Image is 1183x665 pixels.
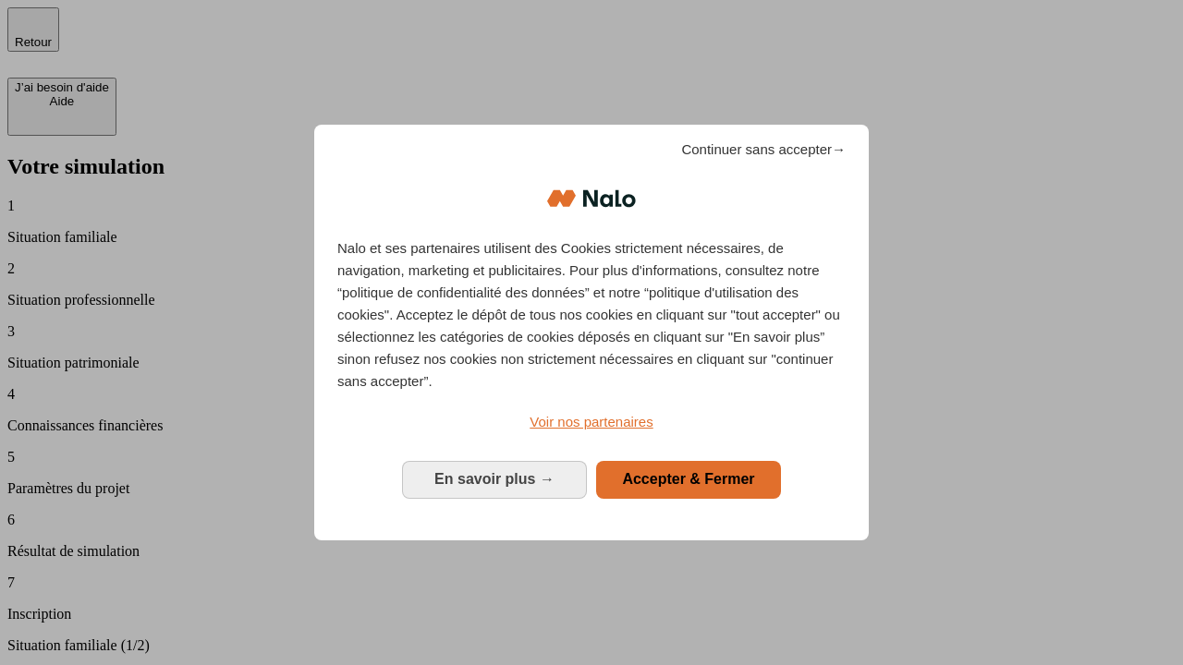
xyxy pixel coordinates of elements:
button: En savoir plus: Configurer vos consentements [402,461,587,498]
span: Continuer sans accepter→ [681,139,846,161]
span: En savoir plus → [434,471,555,487]
a: Voir nos partenaires [337,411,846,433]
span: Accepter & Fermer [622,471,754,487]
span: Voir nos partenaires [530,414,652,429]
p: Nalo et ses partenaires utilisent des Cookies strictement nécessaires, de navigation, marketing e... [337,237,846,393]
div: Bienvenue chez Nalo Gestion du consentement [314,125,869,539]
img: Logo [547,171,636,226]
button: Accepter & Fermer: Accepter notre traitement des données et fermer [596,461,781,498]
